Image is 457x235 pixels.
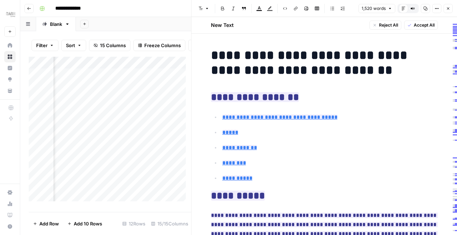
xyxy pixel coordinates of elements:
a: Settings [4,187,16,198]
button: Workspace: Dash [4,6,16,23]
a: Browse [4,51,16,62]
button: Accept All [404,21,438,30]
a: Your Data [4,85,16,96]
span: 1,520 words [362,5,386,12]
button: 15 Columns [89,40,130,51]
button: 1,520 words [358,4,395,13]
button: Filter [32,40,58,51]
a: Insights [4,62,16,74]
button: Add Row [29,218,63,229]
span: Add Row [39,220,59,227]
a: Home [4,40,16,51]
a: Learning Hub [4,209,16,221]
span: Freeze Columns [144,42,181,49]
span: Filter [36,42,48,49]
div: 12 Rows [119,218,148,229]
button: Freeze Columns [133,40,185,51]
span: Reject All [379,22,398,28]
h2: New Text [211,22,234,29]
a: Usage [4,198,16,209]
img: Dash Logo [4,8,17,21]
span: Accept All [414,22,435,28]
span: Sort [66,42,75,49]
button: Add 10 Rows [63,218,106,229]
button: Help + Support [4,221,16,232]
button: Sort [61,40,86,51]
span: Add 10 Rows [74,220,102,227]
div: Blank [50,21,62,28]
a: Opportunities [4,74,16,85]
a: Blank [36,17,76,31]
div: 15/15 Columns [148,218,191,229]
button: Reject All [369,21,401,30]
span: 15 Columns [100,42,126,49]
